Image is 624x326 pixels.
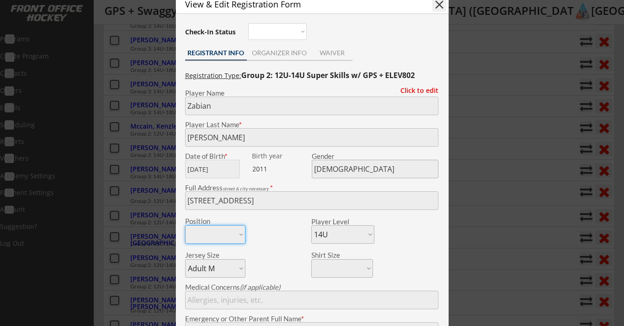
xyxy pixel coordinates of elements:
div: ORGANIZER INFO [247,50,312,56]
div: We are transitioning the system to collect and store date of birth instead of just birth year to ... [252,153,310,160]
div: Emergency or Other Parent Full Name [185,315,438,322]
div: Full Address [185,184,438,191]
div: Player Level [311,218,374,225]
u: Registration Type: [185,71,241,80]
div: Gender [312,153,438,160]
strong: Group 2: 12U-14U Super Skills w/ GPS + ELEV802 [241,70,415,80]
em: street & city necessary [223,186,269,191]
div: Player Last Name [185,121,438,128]
input: Allergies, injuries, etc. [185,291,438,309]
em: (if applicable) [240,283,280,291]
div: Date of Birth [185,153,245,160]
div: Medical Concerns [185,284,438,291]
div: Player Name [185,90,438,97]
div: WAIVER [312,50,353,56]
div: Birth year [252,153,310,159]
div: REGISTRANT INFO [185,50,247,56]
div: Shirt Size [311,252,359,259]
div: Check-In Status [185,29,238,35]
div: Click to edit [393,87,438,94]
input: Street, City, Province/State [185,191,438,210]
div: Jersey Size [185,252,233,259]
div: 2011 [252,164,310,174]
div: Position [185,218,233,225]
